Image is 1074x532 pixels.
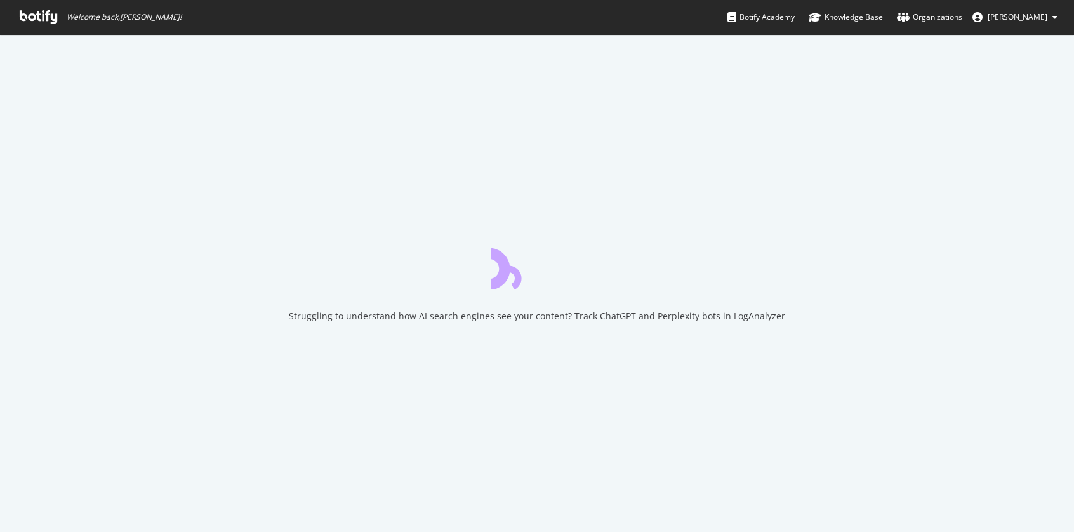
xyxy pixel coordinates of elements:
div: Knowledge Base [809,11,883,23]
span: Judith Lungstraß [988,11,1047,22]
span: Welcome back, [PERSON_NAME] ! [67,12,182,22]
div: Botify Academy [727,11,795,23]
button: [PERSON_NAME] [962,7,1068,27]
div: Organizations [897,11,962,23]
div: animation [491,244,583,289]
div: Struggling to understand how AI search engines see your content? Track ChatGPT and Perplexity bot... [289,310,785,323]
